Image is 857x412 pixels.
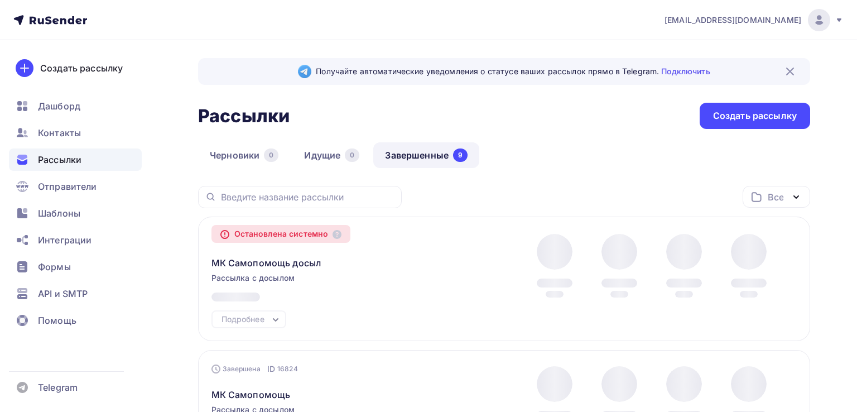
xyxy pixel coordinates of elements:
a: Формы [9,256,142,278]
span: Формы [38,260,71,274]
h2: Рассылки [198,105,290,127]
a: Контакты [9,122,142,144]
div: Создать рассылку [713,109,797,122]
a: Дашборд [9,95,142,117]
input: Введите название рассылки [221,191,395,203]
span: ID [267,363,275,375]
button: Все [743,186,810,208]
span: API и SMTP [38,287,88,300]
span: 16824 [277,363,298,375]
div: Подробнее [222,313,264,326]
span: Интеграции [38,233,92,247]
a: Завершенные9 [373,142,479,168]
span: Контакты [38,126,81,140]
span: Шаблоны [38,207,80,220]
span: Помощь [38,314,76,327]
span: Отправители [38,180,97,193]
a: Шаблоны [9,202,142,224]
span: Дашборд [38,99,80,113]
span: Рассылки [38,153,81,166]
div: Завершена [211,363,298,375]
div: Все [768,190,783,204]
div: 9 [453,148,468,162]
div: 0 [345,148,359,162]
span: Рассылка с досылом [211,272,295,284]
a: Рассылки [9,148,142,171]
span: МК Самопомощь досыл [211,256,321,270]
img: Telegram [298,65,311,78]
a: Подключить [661,66,710,76]
span: Telegram [38,381,78,394]
span: МК Самопомощь [211,388,291,401]
div: Остановлена системно [211,225,351,243]
span: Получайте автоматические уведомления о статусе ваших рассылок прямо в Telegram. [316,66,710,77]
a: [EMAIL_ADDRESS][DOMAIN_NAME] [665,9,844,31]
div: 0 [264,148,278,162]
a: Черновики0 [198,142,290,168]
div: Создать рассылку [40,61,123,75]
span: [EMAIL_ADDRESS][DOMAIN_NAME] [665,15,801,26]
a: Идущие0 [292,142,371,168]
a: Отправители [9,175,142,198]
